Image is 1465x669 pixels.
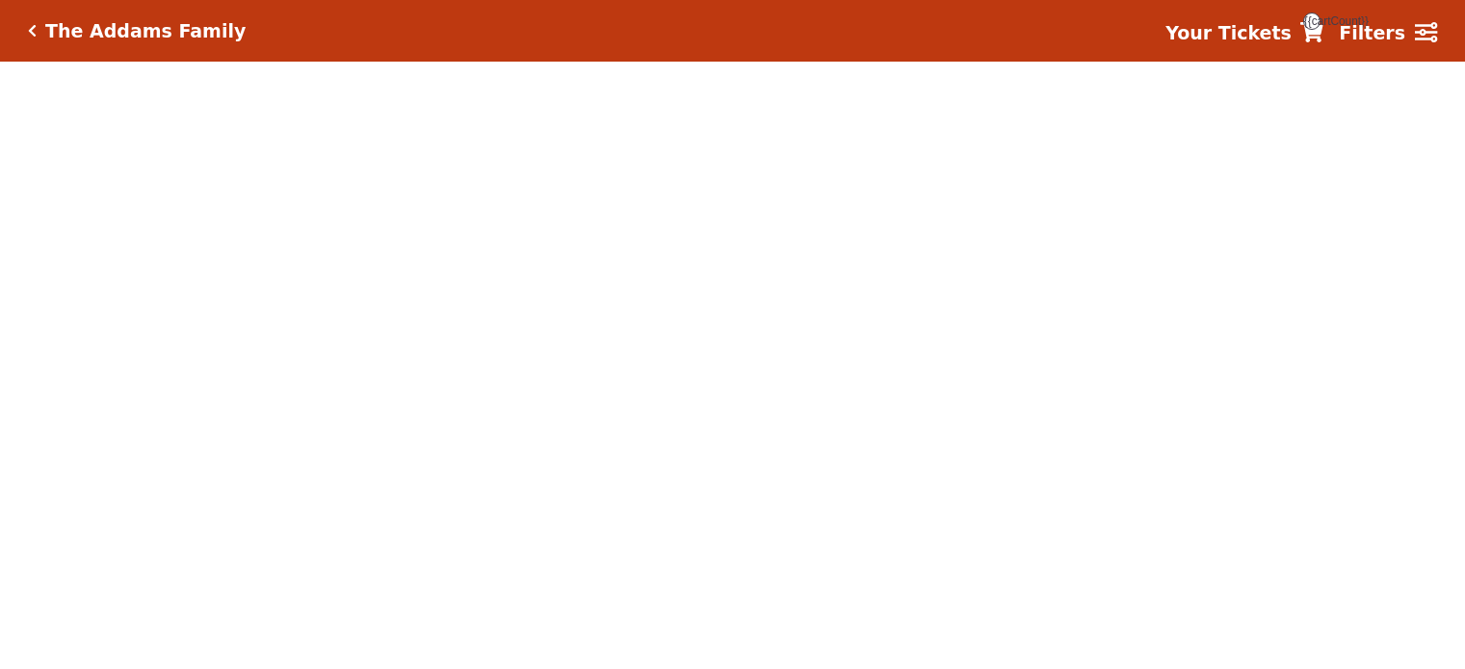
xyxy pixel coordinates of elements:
h5: The Addams Family [45,20,246,42]
a: Click here to go back to filters [28,24,37,38]
a: Your Tickets {{cartCount}} [1165,19,1323,47]
span: {{cartCount}} [1303,13,1321,30]
a: Filters [1339,19,1437,47]
strong: Filters [1339,22,1405,43]
strong: Your Tickets [1165,22,1292,43]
